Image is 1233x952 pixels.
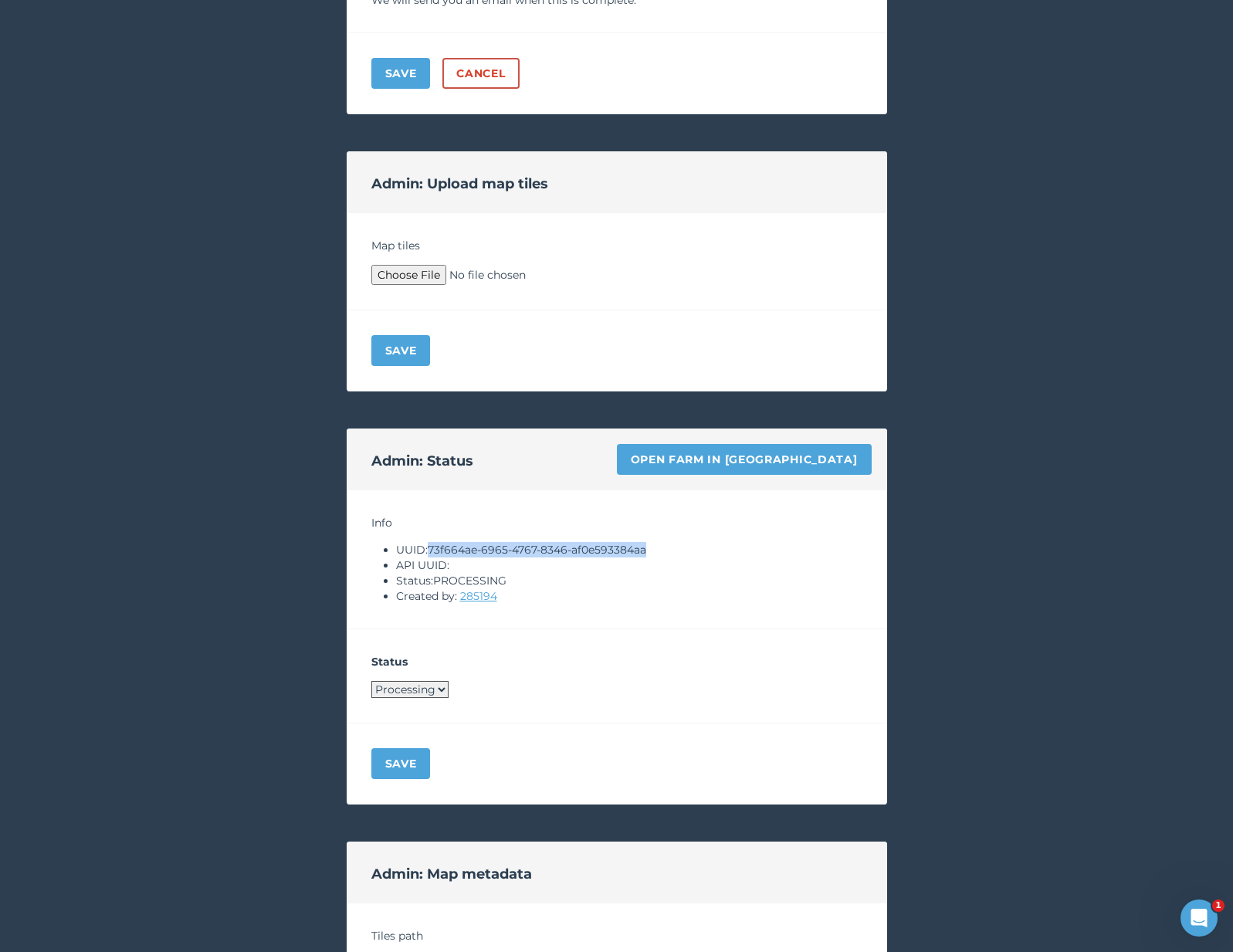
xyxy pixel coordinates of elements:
[371,450,473,472] h2: Admin: Status
[371,748,431,779] button: Save
[442,58,519,89] a: Cancel
[1212,899,1225,912] span: 1
[371,238,862,253] h4: Map tiles
[396,573,862,588] li: Status: PROCESSING
[371,654,862,669] h4: Status
[371,335,431,366] button: Save
[1180,899,1218,937] iframe: Intercom live chat
[396,588,862,604] li: Created by:
[371,863,532,885] h2: Admin: Map metadata
[617,444,872,475] a: Open farm in [GEOGRAPHIC_DATA]
[371,58,431,89] button: Save
[371,515,862,530] h4: Info
[371,928,862,944] h4: Tiles path
[396,557,862,573] li: API UUID:
[460,589,497,603] a: 285194
[396,542,862,557] li: UUID: 73f664ae-6965-4767-8346-af0e593384aa
[371,173,548,195] h2: Admin: Upload map tiles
